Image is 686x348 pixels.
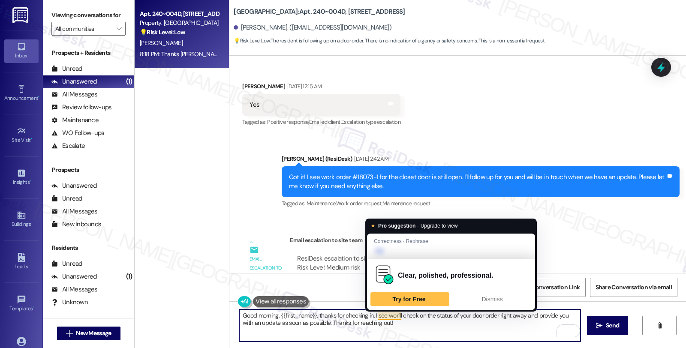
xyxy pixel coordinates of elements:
strong: 💡 Risk Level: Low [234,37,270,44]
div: Unknown [51,298,88,307]
a: Site Visit • [4,124,39,147]
i:  [117,25,121,32]
a: Inbox [4,39,39,63]
div: Unread [51,64,82,73]
span: • [31,136,32,142]
div: Review follow-ups [51,103,111,112]
div: [DATE] 2:42 AM [352,154,388,163]
i:  [596,322,602,329]
span: New Message [76,329,111,338]
span: • [38,94,39,100]
label: Viewing conversations for [51,9,126,22]
button: Share Conversation via email [590,278,677,297]
div: Unanswered [51,272,97,281]
span: Emailed client , [309,118,341,126]
div: Apt. 240~004D, [STREET_ADDRESS] [140,9,219,18]
div: Email escalation to site team [250,255,283,282]
a: Templates • [4,292,39,315]
div: [PERSON_NAME] [242,82,400,94]
a: Insights • [4,166,39,189]
span: Share Conversation via email [596,283,672,292]
span: Maintenance , [307,200,336,207]
strong: 💡 Risk Level: Low [140,28,185,36]
div: Email escalation to site team [290,236,640,248]
span: • [30,178,31,184]
div: Maintenance [51,116,99,125]
a: Buildings [4,208,39,231]
div: All Messages [51,207,97,216]
i:  [66,330,72,337]
span: : The resident is following up on a door order. There is no indication of urgency or safety conce... [234,36,545,45]
div: Prospects + Residents [43,48,134,57]
span: [PERSON_NAME] [140,39,183,47]
div: Unread [51,194,82,203]
span: Get Conversation Link [521,283,580,292]
div: Unanswered [51,77,97,86]
div: Escalate [51,141,85,150]
div: (1) [124,75,135,88]
div: Unread [51,259,82,268]
span: • [33,304,34,310]
input: All communities [55,22,112,36]
span: Escalation type escalation [341,118,400,126]
div: WO Follow-ups [51,129,104,138]
div: [PERSON_NAME] (ResiDesk) [282,154,680,166]
i:  [656,322,663,329]
span: Positive response , [267,118,309,126]
div: [DATE] 2:44 AM [363,236,400,245]
div: Prospects [43,165,134,174]
button: Get Conversation Link [515,278,585,297]
div: Property: [GEOGRAPHIC_DATA] [140,18,219,27]
div: New Inbounds [51,220,101,229]
b: [GEOGRAPHIC_DATA]: Apt. 240~004D, [STREET_ADDRESS] [234,7,405,16]
button: Send [587,316,629,335]
div: (1) [124,270,135,283]
div: ResiDesk escalation to site team -> Risk Level: Medium risk Topics: Follow up WO #18073-1 (closet... [297,254,633,291]
div: All Messages [51,90,97,99]
div: Unanswered [51,181,97,190]
span: Send [606,321,619,330]
textarea: To enrich screen reader interactions, please activate Accessibility in Grammarly extension settings [239,309,581,342]
div: Got it! I see work order #18073-1 for the closet door is still open. I'll follow up for you and w... [289,173,666,191]
button: New Message [57,327,120,340]
div: Tagged as: [282,197,680,210]
div: [PERSON_NAME]. ([EMAIL_ADDRESS][DOMAIN_NAME]) [234,23,391,32]
span: Work order request , [336,200,382,207]
div: Residents [43,243,134,252]
div: [DATE] 12:15 AM [285,82,322,91]
div: Tagged as: [242,116,400,128]
div: Yes [250,100,259,109]
a: Leads [4,250,39,273]
div: All Messages [51,285,97,294]
span: Maintenance request [382,200,430,207]
img: ResiDesk Logo [12,7,30,23]
div: 8:18 PM: Thanks [PERSON_NAME] [140,50,223,58]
